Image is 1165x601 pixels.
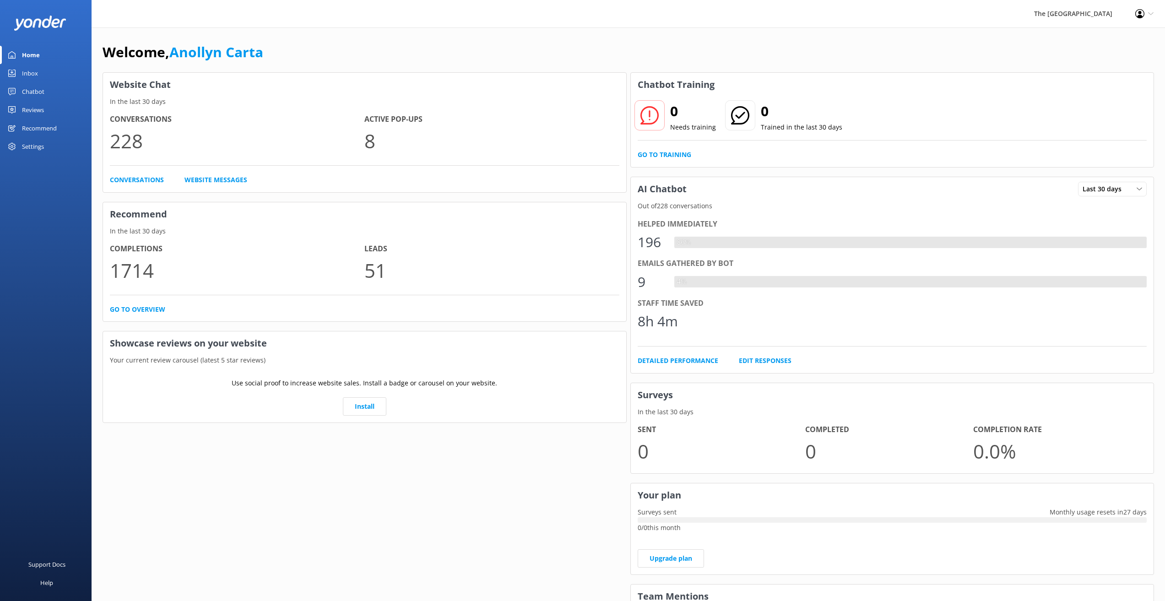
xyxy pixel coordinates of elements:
[638,218,1147,230] div: Helped immediately
[110,125,364,156] p: 228
[22,137,44,156] div: Settings
[638,356,718,366] a: Detailed Performance
[232,378,497,388] p: Use social proof to increase website sales. Install a badge or carousel on your website.
[110,304,165,314] a: Go to overview
[103,202,626,226] h3: Recommend
[638,258,1147,270] div: Emails gathered by bot
[670,122,716,132] p: Needs training
[638,310,678,332] div: 8h 4m
[103,73,626,97] h3: Website Chat
[110,114,364,125] h4: Conversations
[638,231,665,253] div: 196
[631,407,1154,417] p: In the last 30 days
[638,436,806,466] p: 0
[22,46,40,64] div: Home
[670,100,716,122] h2: 0
[103,226,626,236] p: In the last 30 days
[805,436,973,466] p: 0
[631,73,721,97] h3: Chatbot Training
[343,397,386,416] a: Install
[805,424,973,436] h4: Completed
[631,383,1154,407] h3: Surveys
[22,82,44,101] div: Chatbot
[28,555,65,574] div: Support Docs
[364,114,619,125] h4: Active Pop-ups
[761,122,842,132] p: Trained in the last 30 days
[638,549,704,568] a: Upgrade plan
[22,119,57,137] div: Recommend
[40,574,53,592] div: Help
[184,175,247,185] a: Website Messages
[103,97,626,107] p: In the last 30 days
[631,177,694,201] h3: AI Chatbot
[103,331,626,355] h3: Showcase reviews on your website
[973,436,1141,466] p: 0.0 %
[169,43,263,61] a: Anollyn Carta
[22,101,44,119] div: Reviews
[638,424,806,436] h4: Sent
[1083,184,1127,194] span: Last 30 days
[103,41,263,63] h1: Welcome,
[973,424,1141,436] h4: Completion Rate
[364,243,619,255] h4: Leads
[761,100,842,122] h2: 0
[638,150,691,160] a: Go to Training
[110,175,164,185] a: Conversations
[1043,507,1154,517] p: Monthly usage resets in 27 days
[364,255,619,286] p: 51
[103,355,626,365] p: Your current review carousel (latest 5 star reviews)
[638,298,1147,309] div: Staff time saved
[674,237,693,249] div: 86%
[631,483,1154,507] h3: Your plan
[739,356,791,366] a: Edit Responses
[674,276,689,288] div: 4%
[638,271,665,293] div: 9
[110,255,364,286] p: 1714
[14,16,66,31] img: yonder-white-logo.png
[638,523,1147,533] p: 0 / 0 this month
[110,243,364,255] h4: Completions
[22,64,38,82] div: Inbox
[364,125,619,156] p: 8
[631,201,1154,211] p: Out of 228 conversations
[631,507,683,517] p: Surveys sent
